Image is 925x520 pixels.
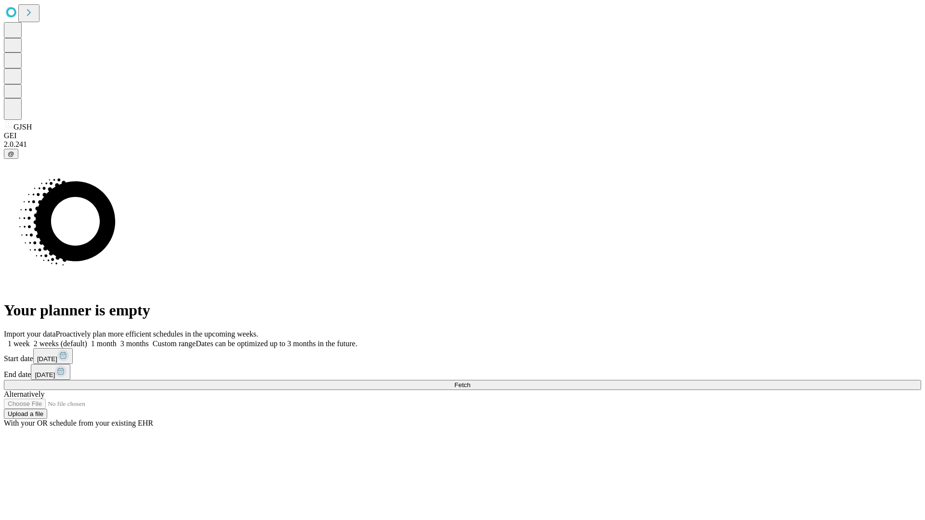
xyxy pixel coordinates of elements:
button: @ [4,149,18,159]
button: Fetch [4,380,921,390]
div: Start date [4,348,921,364]
span: Custom range [153,339,196,348]
span: 2 weeks (default) [34,339,87,348]
span: 3 months [120,339,149,348]
span: Alternatively [4,390,44,398]
span: Import your data [4,330,56,338]
button: [DATE] [31,364,70,380]
span: GJSH [13,123,32,131]
span: [DATE] [35,371,55,378]
h1: Your planner is empty [4,301,921,319]
button: Upload a file [4,409,47,419]
div: 2.0.241 [4,140,921,149]
button: [DATE] [33,348,73,364]
div: End date [4,364,921,380]
span: Fetch [454,381,470,389]
div: GEI [4,131,921,140]
span: 1 month [91,339,117,348]
span: [DATE] [37,355,57,363]
span: Dates can be optimized up to 3 months in the future. [196,339,357,348]
span: With your OR schedule from your existing EHR [4,419,153,427]
span: @ [8,150,14,157]
span: 1 week [8,339,30,348]
span: Proactively plan more efficient schedules in the upcoming weeks. [56,330,258,338]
